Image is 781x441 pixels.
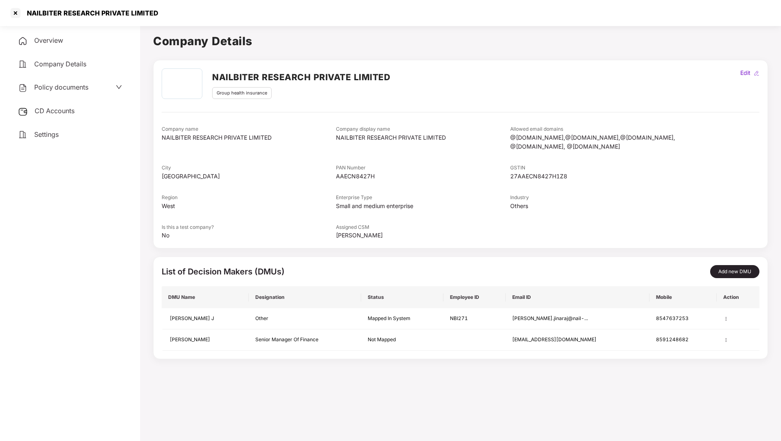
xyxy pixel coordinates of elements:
[336,172,510,181] div: AAECN8427H
[512,315,643,323] div: [PERSON_NAME].jinaraj@nail-...
[510,202,684,211] div: Others
[34,36,63,44] span: Overview
[162,329,249,351] td: [PERSON_NAME]
[34,83,88,91] span: Policy documents
[336,194,510,202] div: Enterprise Type
[162,133,336,142] div: NAILBITER RESEARCH PRIVATE LIMITED
[443,286,506,308] th: Employee ID
[18,107,28,116] img: svg+xml;base64,PHN2ZyB3aWR0aD0iMjUiIGhlaWdodD0iMjQiIHZpZXdCb3g9IjAgMCAyNSAyNCIgZmlsbD0ibm9uZSIgeG...
[739,68,752,77] div: Edit
[723,337,729,343] img: manage
[162,202,336,211] div: West
[512,336,643,344] div: [EMAIL_ADDRESS][DOMAIN_NAME]
[710,265,759,278] button: Add new DMU
[361,286,443,308] th: Status
[336,231,510,240] div: [PERSON_NAME]
[656,315,710,323] div: 8547637253
[336,202,510,211] div: Small and medium enterprise
[656,336,710,344] div: 8591248682
[336,125,510,133] div: Company display name
[510,164,684,172] div: GSTIN
[116,84,122,90] span: down
[255,315,268,321] span: Other
[336,133,510,142] div: NAILBITER RESEARCH PRIVATE LIMITED
[18,130,28,140] img: svg+xml;base64,PHN2ZyB4bWxucz0iaHR0cDovL3d3dy53My5vcmcvMjAwMC9zdmciIHdpZHRoPSIyNCIgaGVpZ2h0PSIyNC...
[162,125,336,133] div: Company name
[368,336,437,344] div: Not Mapped
[506,286,649,308] th: Email ID
[717,286,759,308] th: Action
[34,130,59,138] span: Settings
[162,308,249,329] td: [PERSON_NAME] J
[723,316,729,322] img: manage
[510,125,684,133] div: Allowed email domains
[162,194,336,202] div: Region
[443,308,506,329] td: NBI271
[754,70,759,76] img: editIcon
[22,9,158,17] div: NAILBITER RESEARCH PRIVATE LIMITED
[162,164,336,172] div: City
[162,286,249,308] th: DMU Name
[162,172,336,181] div: [GEOGRAPHIC_DATA]
[34,60,86,68] span: Company Details
[510,133,684,151] div: @[DOMAIN_NAME],@[DOMAIN_NAME],@[DOMAIN_NAME], @[DOMAIN_NAME], @[DOMAIN_NAME]
[510,194,684,202] div: Industry
[510,172,684,181] div: 27AAECN8427H1Z8
[336,164,510,172] div: PAN Number
[35,107,75,115] span: CD Accounts
[18,59,28,69] img: svg+xml;base64,PHN2ZyB4bWxucz0iaHR0cDovL3d3dy53My5vcmcvMjAwMC9zdmciIHdpZHRoPSIyNCIgaGVpZ2h0PSIyNC...
[18,83,28,93] img: svg+xml;base64,PHN2ZyB4bWxucz0iaHR0cDovL3d3dy53My5vcmcvMjAwMC9zdmciIHdpZHRoPSIyNCIgaGVpZ2h0PSIyNC...
[249,286,361,308] th: Designation
[162,224,336,231] div: Is this a test company?
[153,32,768,50] h1: Company Details
[162,231,336,240] div: No
[368,315,437,323] div: Mapped In System
[212,87,272,99] div: Group health insurance
[649,286,717,308] th: Mobile
[162,267,285,276] span: List of Decision Makers (DMUs)
[336,224,510,231] div: Assigned CSM
[18,36,28,46] img: svg+xml;base64,PHN2ZyB4bWxucz0iaHR0cDovL3d3dy53My5vcmcvMjAwMC9zdmciIHdpZHRoPSIyNCIgaGVpZ2h0PSIyNC...
[212,70,390,84] h2: NAILBITER RESEARCH PRIVATE LIMITED
[255,336,318,342] span: Senior Manager Of Finance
